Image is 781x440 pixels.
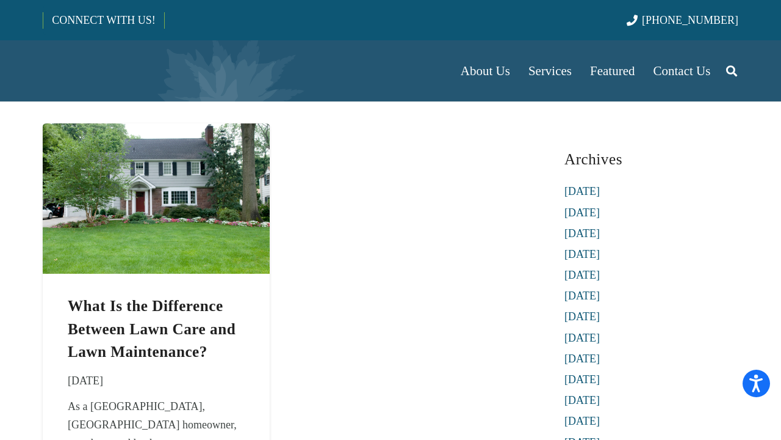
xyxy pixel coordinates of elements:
a: About Us [452,40,519,101]
a: [DATE] [564,415,600,427]
a: [DATE] [564,394,600,406]
span: Services [528,64,572,78]
span: About Us [461,64,510,78]
a: [DATE] [564,373,600,386]
a: Featured [581,40,644,101]
a: Services [519,40,581,101]
a: What Is the Difference Between Lawn Care and Lawn Maintenance? [43,127,270,139]
a: [DATE] [564,332,600,344]
a: [DATE] [564,185,600,197]
a: [DATE] [564,290,600,302]
a: Borst-Logo [43,46,245,95]
time: 17 September 2019 at 08:34:29 America/New_York [68,372,103,390]
a: CONNECT WITH US! [43,5,164,35]
a: [DATE] [564,310,600,323]
a: [PHONE_NUMBER] [627,14,738,26]
a: Contact Us [644,40,720,101]
a: [DATE] [564,269,600,281]
span: [PHONE_NUMBER] [642,14,738,26]
a: [DATE] [564,227,600,240]
a: [DATE] [564,207,600,219]
span: Contact Us [653,64,711,78]
a: [DATE] [564,248,600,260]
span: Featured [590,64,635,78]
h3: Archives [564,145,738,173]
a: What Is the Difference Between Lawn Care and Lawn Maintenance? [68,298,236,361]
img: Residential home with well-maintained lawn and colorful flower beds, showcasing landscaping desig... [43,123,270,274]
a: [DATE] [564,353,600,365]
a: Search [719,56,744,86]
